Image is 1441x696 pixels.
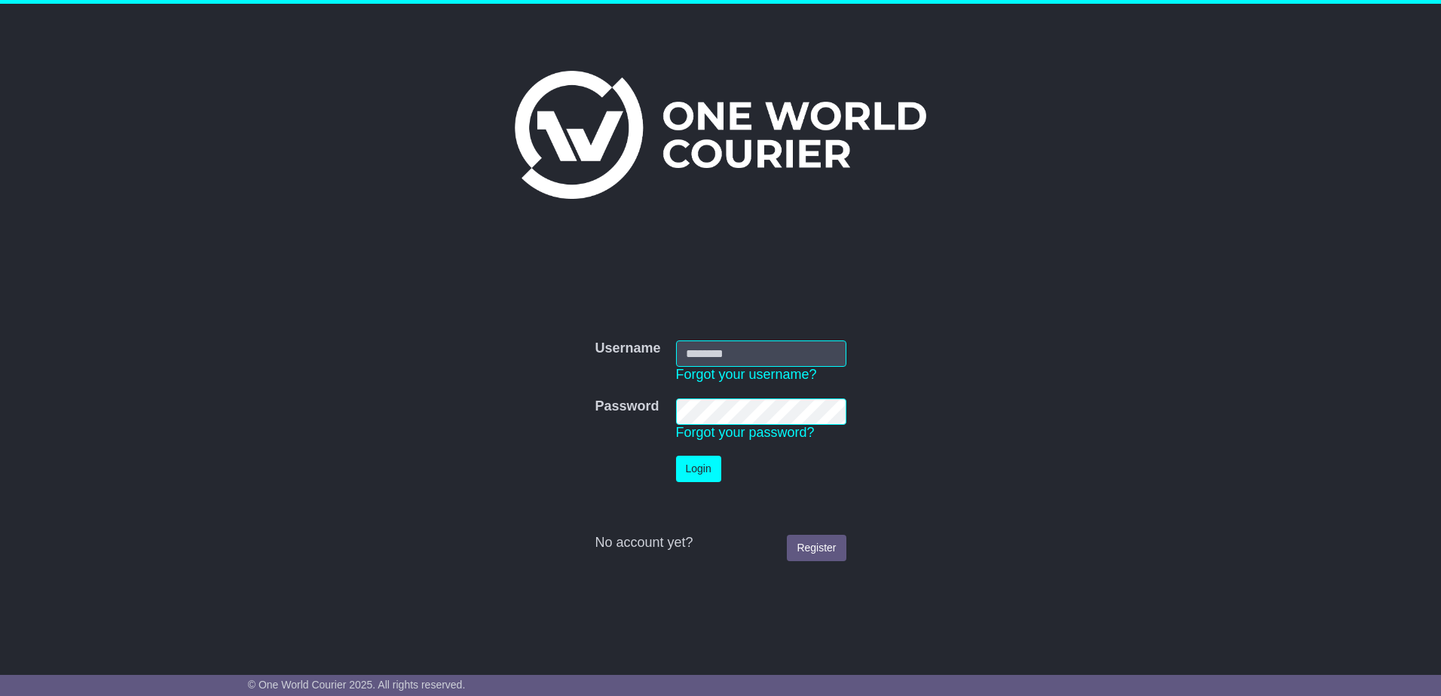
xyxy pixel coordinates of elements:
button: Login [676,456,721,482]
img: One World [515,71,926,199]
label: Username [595,340,660,357]
a: Forgot your username? [676,367,817,382]
div: No account yet? [595,535,846,551]
a: Forgot your password? [676,425,815,440]
span: © One World Courier 2025. All rights reserved. [248,679,466,691]
label: Password [595,398,659,415]
a: Register [787,535,846,561]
